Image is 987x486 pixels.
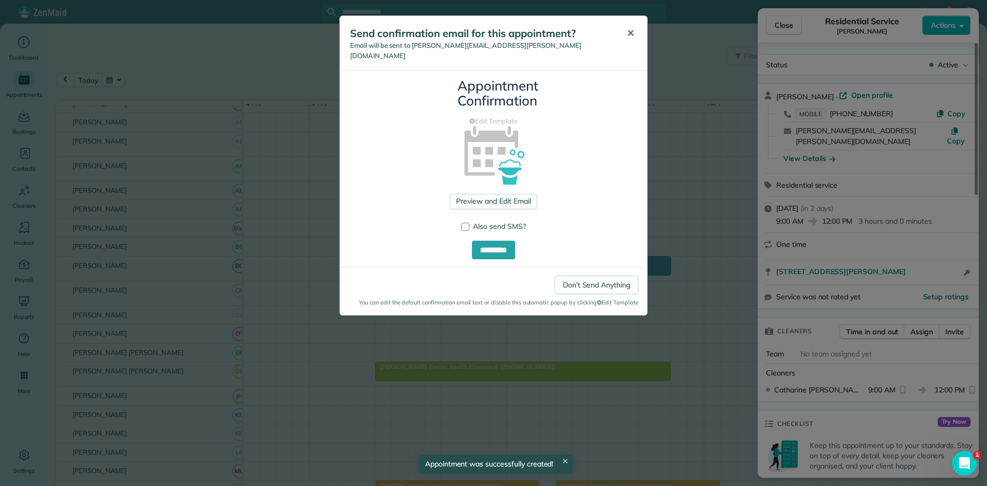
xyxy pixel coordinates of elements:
span: Also send SMS? [473,222,526,231]
a: Preview and Edit Email [450,194,537,209]
h3: Appointment Confirmation [458,79,529,108]
span: Email will be sent to [PERSON_NAME][EMAIL_ADDRESS][PERSON_NAME][DOMAIN_NAME] [350,41,581,60]
div: Appointment was successfully created! [419,455,573,474]
a: Edit Template [348,116,639,127]
a: Don't Send Anything [555,276,638,294]
img: appointment_confirmation_icon-141e34405f88b12ade42628e8c248340957700ab75a12ae832a8710e9b578dc5.png [448,108,540,200]
small: You can edit the default confirmation email text or disable this automatic popup by clicking Edit... [349,298,638,307]
iframe: Intercom live chat [952,451,977,476]
h5: Send confirmation email for this appointment? [350,26,612,41]
span: ✕ [627,27,634,39]
span: 1 [973,451,981,459]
